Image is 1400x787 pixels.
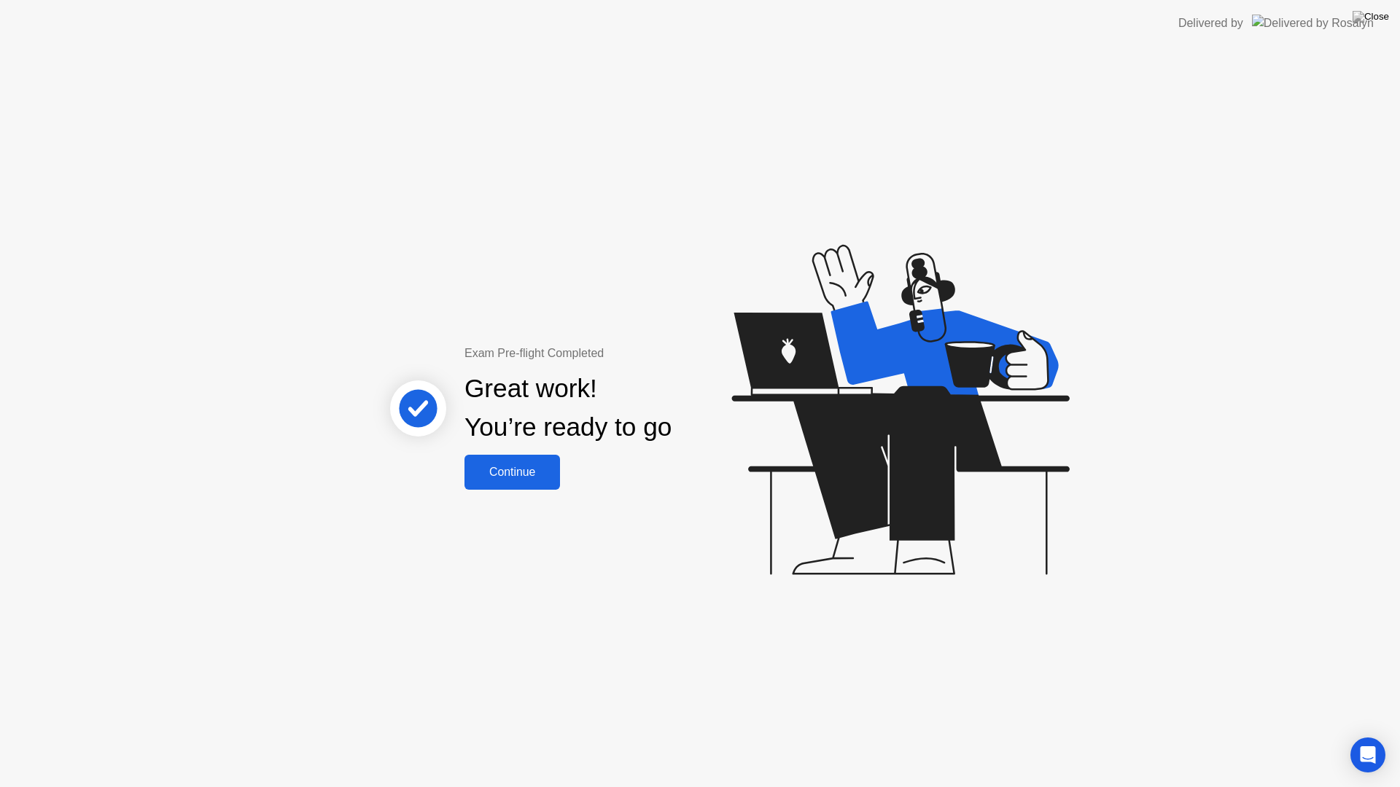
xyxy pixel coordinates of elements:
button: Continue [464,455,560,490]
div: Open Intercom Messenger [1350,737,1385,772]
div: Great work! You’re ready to go [464,369,672,447]
img: Close [1353,11,1389,23]
div: Exam Pre-flight Completed [464,345,766,362]
div: Delivered by [1178,15,1243,32]
img: Delivered by Rosalyn [1252,15,1374,31]
div: Continue [469,466,556,479]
